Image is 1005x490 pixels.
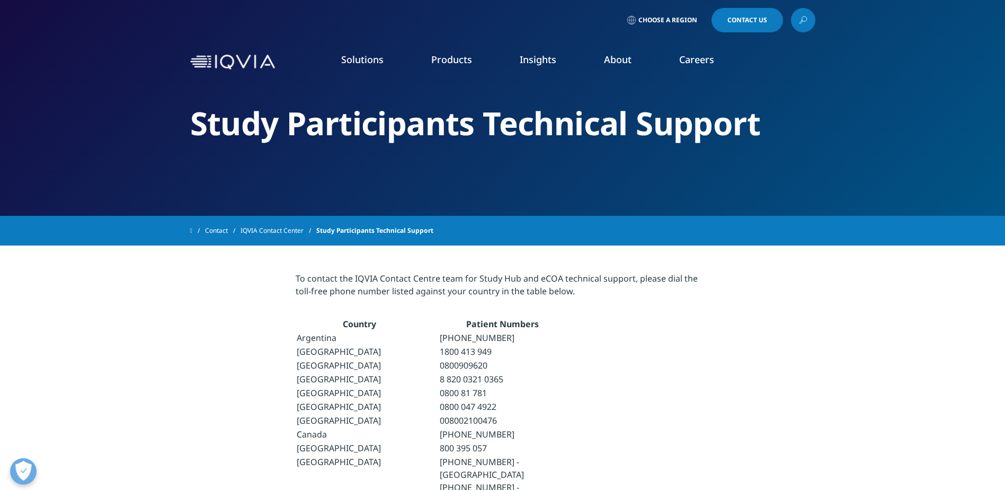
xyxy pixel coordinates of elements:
a: About [604,53,632,66]
td: [GEOGRAPHIC_DATA] [289,345,431,358]
a: Contact Us [711,8,783,32]
td: 8 820 0321 0365 [432,373,574,386]
th: Country [289,318,431,330]
td: 0800909620 [432,359,574,372]
span: Choose a Region [638,16,697,24]
td: 1800 413 949 [432,345,574,358]
span: Contact Us [727,17,767,23]
td: [GEOGRAPHIC_DATA] [289,373,431,386]
td: 800 395 057 [432,442,574,454]
a: IQVIA Contact Center [241,221,316,240]
p: To contact the IQVIA Contact Centre team for Study Hub and eCOA technical support, please dial th... [296,272,709,304]
td: 0800 047 4922 [432,400,574,413]
img: IQVIA Healthcare Information Technology and Pharma Clinical Research Company [190,55,275,70]
td: [PHONE_NUMBER] [432,331,574,344]
td: [GEOGRAPHIC_DATA] [289,400,431,413]
td: Argentina [289,331,431,344]
a: Solutions [341,53,384,66]
td: [GEOGRAPHIC_DATA] [289,387,431,399]
td: Canada [289,428,431,441]
h2: Study Participants Technical Support [190,103,815,143]
th: Patient Numbers [432,318,574,330]
a: Careers [679,53,714,66]
span: Study Participants Technical Support [316,221,433,240]
td: [PHONE_NUMBER] [432,428,574,441]
a: Products [431,53,472,66]
td: 008002100476 [432,414,574,427]
a: Insights [520,53,556,66]
a: Contact [205,221,241,240]
td: [GEOGRAPHIC_DATA] [289,414,431,427]
td: [GEOGRAPHIC_DATA] [289,359,431,372]
td: [GEOGRAPHIC_DATA] [289,442,431,454]
button: Open Preferences [10,458,37,485]
nav: Primary [279,37,815,87]
td: 0800 81 781 [432,387,574,399]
